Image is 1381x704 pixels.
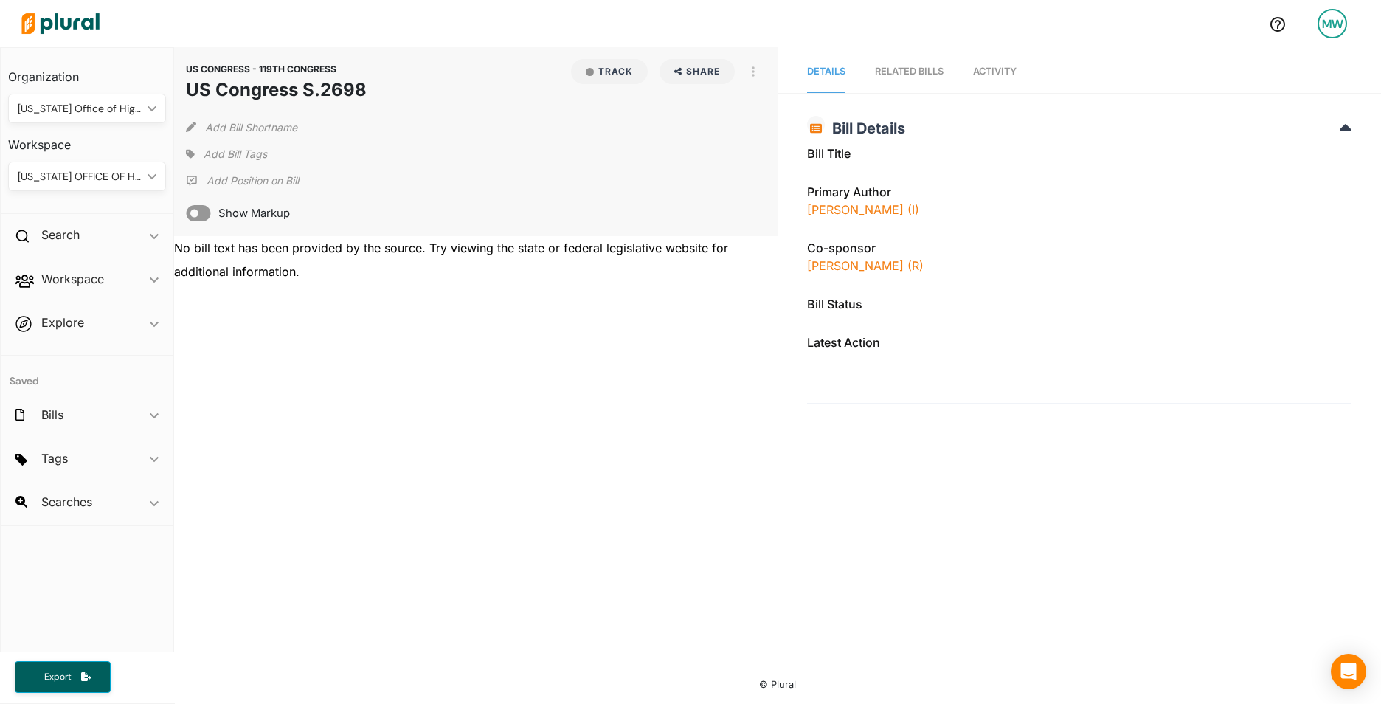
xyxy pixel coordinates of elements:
h3: Co-sponsor [807,239,1351,257]
a: Activity [973,51,1017,93]
h3: Workspace [8,123,166,156]
span: Export [34,671,81,683]
h3: Bill Title [807,145,1351,162]
h4: Saved [1,356,173,392]
button: Share [660,59,736,84]
a: [PERSON_NAME] (I) [807,202,919,217]
p: Add Position on Bill [207,173,299,188]
span: Bill Details [825,120,905,137]
span: Add Bill Tags [204,147,267,162]
button: Export [15,661,111,693]
div: MW [1318,9,1347,38]
div: [US_STATE] OFFICE OF HIGHER EDUCATION [18,169,142,184]
div: RELATED BILLS [875,64,944,78]
h2: Searches [41,494,92,510]
h1: US Congress S.2698 [186,77,367,103]
h3: Bill Status [807,295,1351,313]
span: Show Markup [211,205,290,221]
a: [PERSON_NAME] (R) [807,258,924,273]
button: Add Bill Shortname [205,115,297,139]
h2: Workspace [41,271,104,287]
h3: Organization [8,55,166,88]
span: US CONGRESS - 119TH CONGRESS [186,63,336,75]
div: No bill text has been provided by the source. Try viewing the state or federal legislative websit... [174,236,778,283]
div: Add Position Statement [186,170,299,192]
small: © Plural [759,679,796,690]
a: MW [1306,3,1359,44]
a: RELATED BILLS [875,51,944,93]
span: Details [807,66,845,77]
h3: Latest Action [807,334,1351,351]
h3: Primary Author [807,183,1351,201]
span: Activity [973,66,1017,77]
div: [US_STATE] Office of Higher Education [18,101,142,117]
h2: Explore [41,314,84,331]
h2: Search [41,227,80,243]
div: Add tags [186,143,267,165]
h2: Tags [41,450,68,466]
button: Track [571,59,648,84]
a: Details [807,51,845,93]
div: Open Intercom Messenger [1331,654,1366,689]
button: Share [654,59,741,84]
h2: Bills [41,407,63,423]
